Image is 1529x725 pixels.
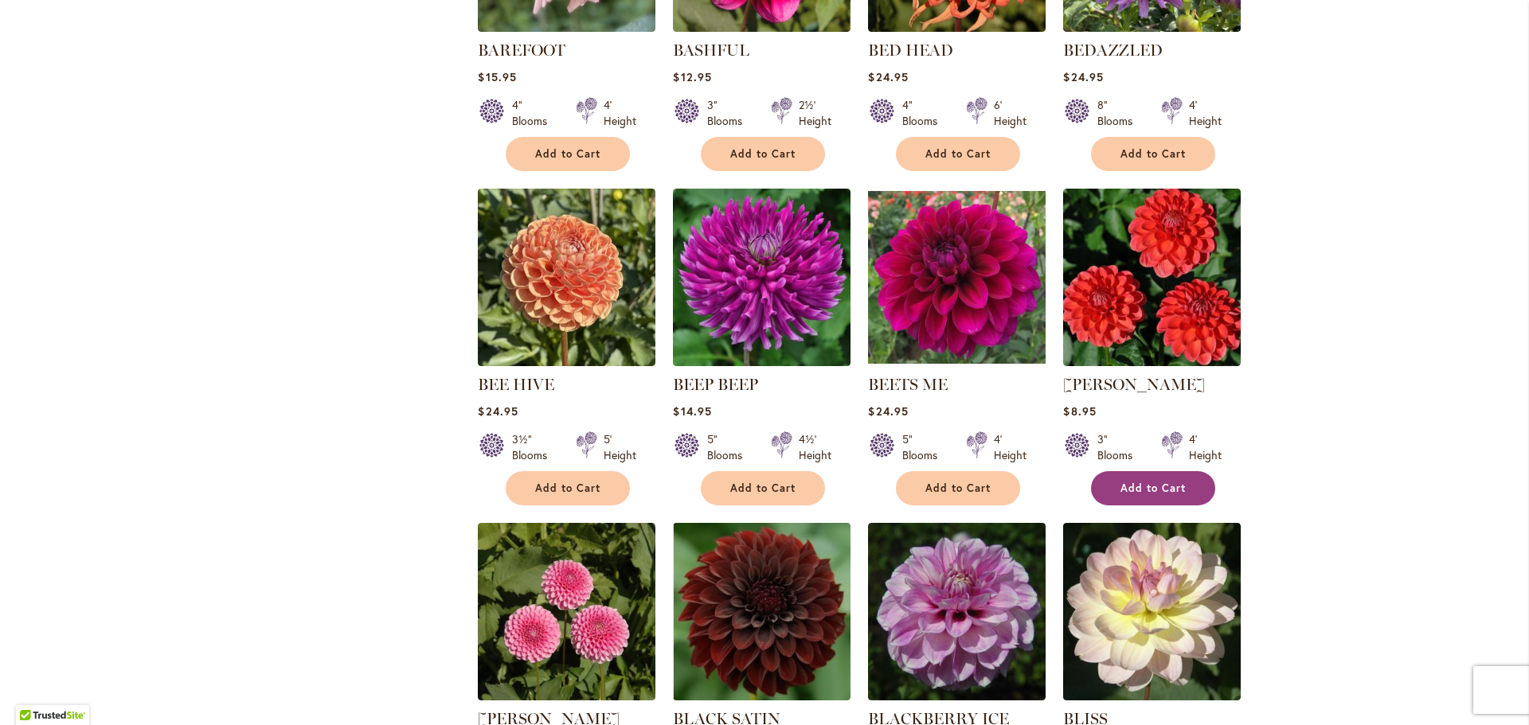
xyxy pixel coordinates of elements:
a: BEEP BEEP [673,354,851,369]
div: 3½" Blooms [512,431,557,463]
span: Add to Cart [535,481,600,495]
span: Add to Cart [730,147,796,161]
a: BAREFOOT [478,20,655,35]
a: BEETS ME [868,375,948,394]
button: Add to Cart [1091,137,1215,171]
button: Add to Cart [896,471,1020,505]
span: $24.95 [478,403,518,419]
iframe: Launch Accessibility Center [12,668,57,713]
div: 3" Blooms [707,97,752,129]
img: BETTY ANNE [478,523,655,700]
button: Add to Cart [1091,471,1215,505]
span: Add to Cart [925,481,991,495]
a: BASHFUL [673,41,749,60]
img: BLISS [1063,523,1241,700]
div: 5" Blooms [707,431,752,463]
span: $12.95 [673,69,711,84]
a: BED HEAD [868,20,1046,35]
img: BEETS ME [868,189,1046,366]
div: 4" Blooms [902,97,947,129]
div: 2½' Height [799,97,831,129]
a: BEEP BEEP [673,375,758,394]
span: Add to Cart [925,147,991,161]
a: Bedazzled [1063,20,1241,35]
a: BLACK SATIN [673,688,851,704]
button: Add to Cart [896,137,1020,171]
img: BLACK SATIN [673,523,851,700]
div: 3" Blooms [1097,431,1142,463]
a: [PERSON_NAME] [1063,375,1205,394]
img: BENJAMIN MATTHEW [1063,189,1241,366]
img: BEE HIVE [478,189,655,366]
span: Add to Cart [1120,481,1186,495]
a: BEE HIVE [478,375,554,394]
div: 4' Height [1189,97,1222,129]
a: BLACKBERRY ICE [868,688,1046,704]
span: $24.95 [868,69,908,84]
button: Add to Cart [701,471,825,505]
div: 6' Height [994,97,1027,129]
a: BENJAMIN MATTHEW [1063,354,1241,369]
a: BAREFOOT [478,41,565,60]
span: $24.95 [868,403,908,419]
a: BEETS ME [868,354,1046,369]
span: Add to Cart [535,147,600,161]
div: 5" Blooms [902,431,947,463]
div: 8" Blooms [1097,97,1142,129]
div: 4' Height [994,431,1027,463]
button: Add to Cart [701,137,825,171]
span: $14.95 [673,403,711,419]
div: 4½' Height [799,431,831,463]
button: Add to Cart [506,471,630,505]
button: Add to Cart [506,137,630,171]
img: BLACKBERRY ICE [868,523,1046,700]
div: 5' Height [604,431,636,463]
span: Add to Cart [1120,147,1186,161]
div: 4' Height [1189,431,1222,463]
span: $8.95 [1063,403,1096,419]
a: BASHFUL [673,20,851,35]
img: BEEP BEEP [673,189,851,366]
a: BETTY ANNE [478,688,655,704]
a: BEDAZZLED [1063,41,1163,60]
a: BED HEAD [868,41,953,60]
span: $15.95 [478,69,516,84]
span: Add to Cart [730,481,796,495]
div: 4" Blooms [512,97,557,129]
a: BLISS [1063,688,1241,704]
span: $24.95 [1063,69,1103,84]
a: BEE HIVE [478,354,655,369]
div: 4' Height [604,97,636,129]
